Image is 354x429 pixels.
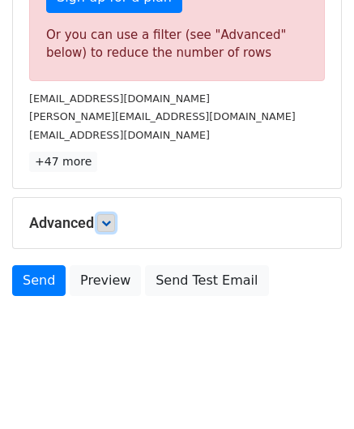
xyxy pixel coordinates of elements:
a: Preview [70,265,141,296]
small: [PERSON_NAME][EMAIL_ADDRESS][DOMAIN_NAME] [29,110,296,122]
small: [EMAIL_ADDRESS][DOMAIN_NAME] [29,129,210,141]
a: +47 more [29,152,97,172]
iframe: Chat Widget [273,351,354,429]
small: [EMAIL_ADDRESS][DOMAIN_NAME] [29,92,210,105]
div: Or you can use a filter (see "Advanced" below) to reduce the number of rows [46,26,308,62]
a: Send [12,265,66,296]
a: Send Test Email [145,265,268,296]
h5: Advanced [29,214,325,232]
